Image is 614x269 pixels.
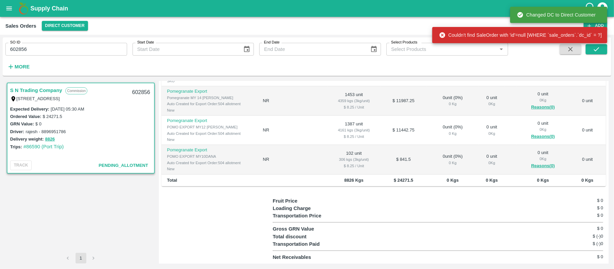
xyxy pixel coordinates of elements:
div: 0 Kg [484,160,499,166]
p: Fruit Price [273,197,355,205]
button: Reasons(0) [522,133,563,141]
td: 102 unit [327,145,381,174]
div: New [167,166,252,172]
label: GRN Value: [10,121,34,126]
label: Delivery weight: [10,137,44,142]
button: More [5,61,31,72]
div: 0 Kg [522,97,563,103]
button: Select DC [42,21,88,31]
h6: $ 0 [548,225,603,232]
p: Net Receivables [273,253,355,261]
div: 0 unit [484,95,499,107]
strong: More [14,64,30,69]
div: $ 8.25 / Unit [333,104,375,110]
div: 0 Kg [432,101,473,107]
label: rajesh - 8896951786 [26,129,66,134]
b: 0 Kgs [537,178,549,183]
a: S N Trading Company [10,86,62,95]
label: Driver: [10,129,24,134]
div: 0 Kg [432,130,473,137]
h6: $ 0 [548,205,603,211]
div: 0 unit [522,120,563,141]
div: 4161 kgs (3kg/unit) [333,127,375,133]
div: 0 Kg [484,101,499,107]
div: Couldn't find SaleOrder with 'id'=null [WHERE `sale_orders`.`dc_id` = ?] [439,29,602,41]
div: Auto Created for Export Order:504 allotment [167,101,252,107]
div: 4359 kgs (3kg/unit) [333,98,375,104]
label: [STREET_ADDRESS] [17,96,60,101]
div: POMO EXPORT MY10DANA [167,153,252,159]
button: 8826 [45,136,55,143]
td: NR [258,145,327,174]
label: $ 0 [35,121,41,126]
div: 306 kgs (3kg/unit) [333,156,375,162]
p: Pomegranate Export [167,88,252,95]
p: Loading Charge [273,205,355,212]
label: SO ID [10,40,20,45]
div: Auto Created for Export Order:504 allotment [167,130,252,137]
td: 0 unit [569,116,606,145]
td: NR [258,116,327,145]
p: Pomegranate Export [167,118,252,124]
b: 0 Kgs [486,178,498,183]
label: End Date [264,40,280,45]
div: New [167,107,252,113]
h6: $ 0 [548,197,603,204]
input: Enter SO ID [5,43,127,56]
label: Trips: [10,144,22,149]
b: Total [167,178,177,183]
div: Pomegranate MY 14 [PERSON_NAME] [167,95,252,101]
p: Commission [65,87,87,94]
div: Auto Created for Export Order:504 allotment [167,160,252,166]
h6: $ (-)0 [548,233,603,240]
div: POMO EXPORT MY12 [PERSON_NAME] [167,124,252,130]
div: 0 unit [484,124,499,137]
h6: $ 0 [548,253,603,260]
p: Total discount [273,233,355,240]
td: $ 841.5 [381,145,427,174]
p: Pomegranate Export [167,147,252,153]
label: Start Date [137,40,154,45]
p: Gross GRN Value [273,225,355,233]
div: $ 8.25 / Unit [333,133,375,140]
nav: pagination navigation [62,253,100,264]
p: Transportation Paid [273,240,355,248]
div: 0 unit ( 0 %) [432,124,473,137]
td: 0 unit [569,86,606,116]
img: logo [17,2,30,15]
button: Reasons(0) [522,162,563,170]
div: 0 unit [522,91,563,111]
div: 0 unit [484,153,499,166]
div: customer-support [585,2,596,14]
h6: $ (-)0 [548,240,603,247]
button: Reasons(0) [522,103,563,111]
b: 0 Kgs [447,178,459,183]
button: Open [497,45,506,54]
div: 0 unit [522,150,563,170]
div: 0 Kg [484,130,499,137]
input: Start Date [133,43,238,56]
button: open drawer [1,1,17,16]
button: page 1 [76,253,86,264]
div: 0 unit ( 0 %) [432,153,473,166]
div: 0 Kg [432,160,473,166]
h6: $ 0 [548,212,603,219]
div: Sales Orders [5,22,36,30]
div: 0 unit ( 0 %) [432,95,473,107]
td: $ 11442.75 [381,116,427,145]
button: Choose date [368,43,380,56]
button: Choose date [240,43,253,56]
input: Select Products [388,45,495,54]
b: $ 24271.5 [394,178,413,183]
a: #86590 (Port Trip) [23,144,64,149]
label: [DATE] 05:30 AM [51,107,84,112]
div: New [167,137,252,143]
label: Ordered Value: [10,114,41,119]
input: End Date [259,43,364,56]
span: Pending_Allotment [99,163,148,168]
label: $ 24271.5 [42,114,62,119]
td: $ 11987.25 [381,86,427,116]
b: 0 Kgs [582,178,593,183]
div: 602856 [128,85,154,100]
div: 0 Kg [522,126,563,132]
